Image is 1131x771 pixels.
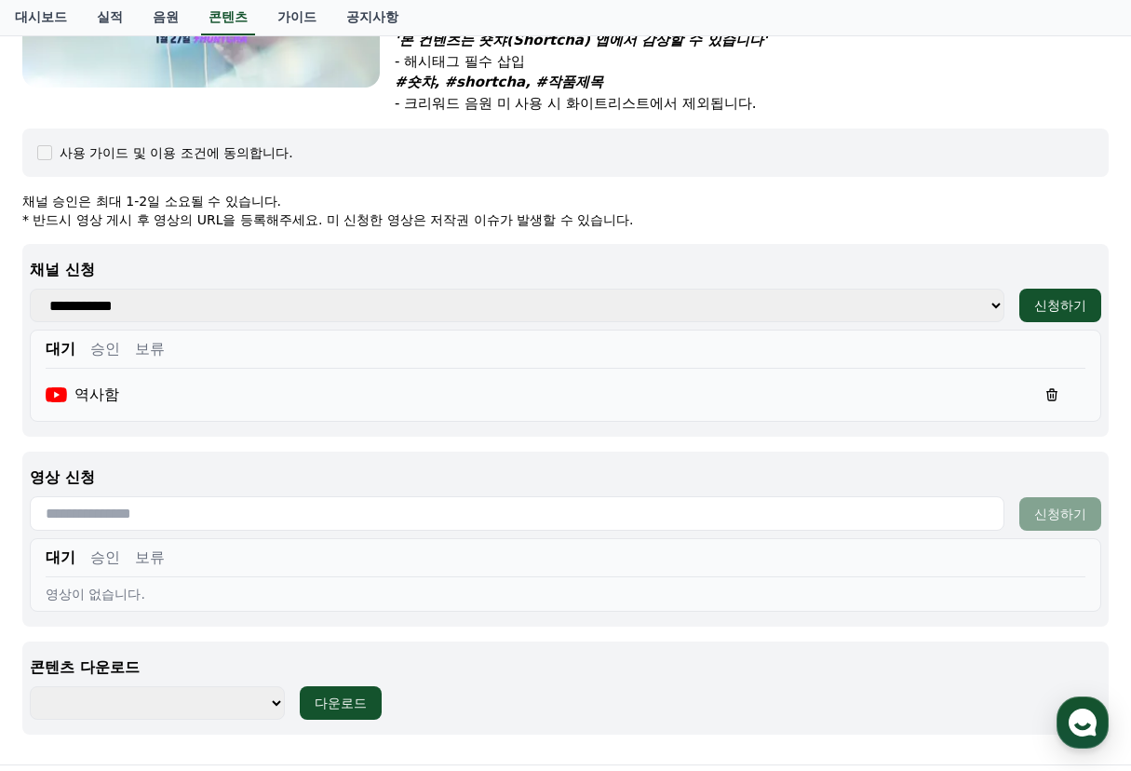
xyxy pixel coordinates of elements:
[395,93,1109,115] p: - 크리워드 음원 미 사용 시 화이트리스트에서 제외됩니다.
[135,338,165,360] button: 보류
[395,51,1109,73] p: - 해시태그 필수 삽입
[90,338,120,360] button: 승인
[1034,505,1086,523] div: 신청하기
[46,585,1085,603] div: 영상이 없습니다.
[1019,497,1101,531] button: 신청하기
[22,192,1109,210] p: 채널 승인은 최대 1-2일 소요될 수 있습니다.
[170,619,193,634] span: 대화
[60,143,293,162] div: 사용 가이드 및 이용 조건에 동의합니다.
[6,590,123,637] a: 홈
[395,74,603,90] em: #숏챠, #shortcha, #작품제목
[22,210,1109,229] p: * 반드시 영상 게시 후 영상의 URL을 등록해주세요. 미 신청한 영상은 저작권 이슈가 발생할 수 있습니다.
[90,547,120,569] button: 승인
[240,590,357,637] a: 설정
[135,547,165,569] button: 보류
[30,467,1101,489] p: 영상 신청
[46,547,75,569] button: 대기
[123,590,240,637] a: 대화
[315,694,367,712] div: 다운로드
[1034,296,1086,315] div: 신청하기
[59,618,70,633] span: 홈
[30,259,1101,281] p: 채널 신청
[30,656,1101,679] p: 콘텐츠 다운로드
[1019,289,1101,322] button: 신청하기
[288,618,310,633] span: 설정
[46,338,75,360] button: 대기
[395,32,767,48] em: '본 컨텐츠는 숏챠(Shortcha) 앱에서 감상할 수 있습니다'
[300,686,382,720] button: 다운로드
[46,384,119,406] div: 역사함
